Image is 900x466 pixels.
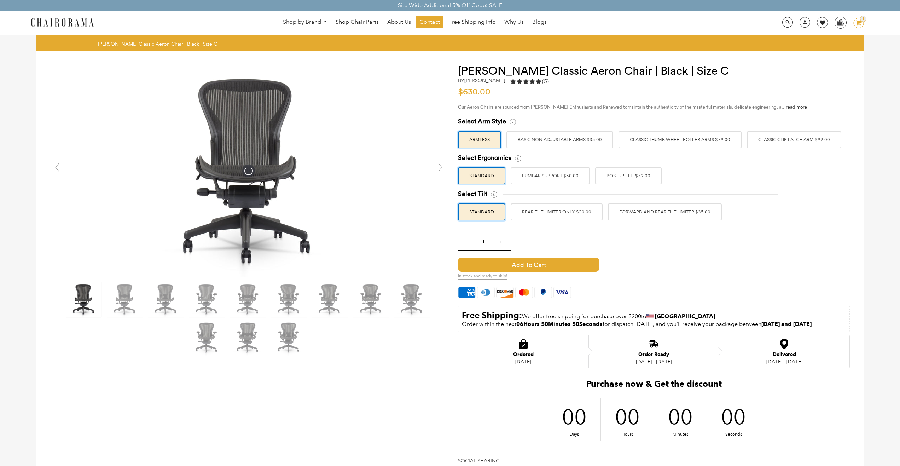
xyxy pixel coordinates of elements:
[786,105,807,109] a: read more
[107,282,143,317] img: Herman Miller Classic Aeron Chair | Black | Size C - chairorama
[394,282,430,317] img: Herman Miller Classic Aeron Chair | Black | Size C - chairorama
[569,432,580,437] div: Days
[627,105,807,109] span: maintain the authenticity of the masterful materials, delicate engineering, a...
[189,320,225,356] img: Herman Miller Classic Aeron Chair | Black | Size C - chairorama
[458,117,506,126] span: Select Arm Style
[462,321,846,328] p: Order within the next for dispatch [DATE], and you'll receive your package between
[312,282,348,317] img: Herman Miller Classic Aeron Chair | Black | Size C - chairorama
[675,403,686,431] div: 00
[458,233,475,250] input: -
[532,18,547,26] span: Blogs
[458,274,507,280] span: In stock and ready to ship!
[384,16,414,28] a: About Us
[387,18,411,26] span: About Us
[636,359,672,364] div: [DATE] - [DATE]
[462,310,846,321] p: to
[271,282,307,317] img: Herman Miller Classic Aeron Chair | Black | Size C - chairorama
[98,41,217,47] span: [PERSON_NAME] Classic Aeron Chair | Black | Size C
[458,258,732,272] button: Add to Cart
[27,17,98,29] img: chairorama
[835,17,846,28] img: WhatsApp_Image_2024-07-12_at_16.23.01.webp
[353,282,389,317] img: Herman Miller Classic Aeron Chair | Black | Size C - chairorama
[622,403,633,431] div: 00
[542,78,549,85] span: (5)
[492,233,509,250] input: +
[458,88,490,96] span: $630.00
[569,403,580,431] div: 00
[504,18,524,26] span: Why Us
[848,18,864,28] a: 1
[458,379,850,393] h2: Purchase now & Get the discount
[655,313,715,320] strong: [GEOGRAPHIC_DATA]
[608,203,722,220] label: FORWARD AND REAR TILT LIMITER $35.00
[458,458,850,464] h4: Social Sharing
[636,352,672,357] div: Order Ready
[458,154,511,162] span: Select Ergonomics
[336,18,379,26] span: Shop Chair Parts
[511,167,590,184] label: LUMBAR SUPPORT $50.00
[332,16,382,28] a: Shop Chair Parts
[445,16,499,28] a: Free Shipping Info
[464,77,505,84] a: [PERSON_NAME]
[511,203,603,220] label: REAR TILT LIMITER ONLY $20.00
[501,16,527,28] a: Why Us
[148,282,184,317] img: Herman Miller Classic Aeron Chair | Black | Size C - chairorama
[458,258,599,272] span: Add to Cart
[529,16,550,28] a: Blogs
[510,77,549,87] a: 5.0 rating (5 votes)
[766,352,802,357] div: Delivered
[860,16,866,22] div: 1
[506,131,613,148] label: BASIC NON ADJUSTABLE ARMS $35.00
[98,41,220,47] nav: breadcrumbs
[230,320,266,356] img: Herman Miller Classic Aeron Chair | Black | Size C - chairorama
[675,432,686,437] div: Minutes
[516,321,603,327] span: 06Hours 50Minutes 50Seconds
[619,131,742,148] label: Classic Thumb Wheel Roller Arms $79.00
[458,131,501,148] label: ARMLESS
[128,16,702,29] nav: DesktopNavigation
[728,432,739,437] div: Seconds
[510,77,549,85] div: 5.0 rating (5 votes)
[522,313,641,320] span: We offer free shipping for purchase over $200
[271,320,307,356] img: Herman Miller Classic Aeron Chair | Black | Size C - chairorama
[458,77,505,84] h2: by
[189,282,225,317] img: Herman Miller Classic Aeron Chair | Black | Size C - chairorama
[143,167,355,174] a: Herman Miller Classic Aeron Chair | Black | Size C - chairorama
[66,282,101,317] img: Herman Miller Classic Aeron Chair | Black | Size C - chairorama
[458,105,627,109] span: Our Aeron Chairs are sourced from [PERSON_NAME] Enthusiasts and Renewed to
[230,282,266,317] img: Herman Miller Classic Aeron Chair | Black | Size C - chairorama
[458,167,505,184] label: STANDARD
[513,359,534,364] div: [DATE]
[458,190,487,198] span: Select Tilt
[622,432,633,437] div: Hours
[143,65,355,277] img: Herman Miller Classic Aeron Chair | Black | Size C - chairorama
[448,18,496,26] span: Free Shipping Info
[458,203,505,220] label: STANDARD
[419,18,440,26] span: Contact
[728,403,739,431] div: 00
[766,359,802,364] div: [DATE] - [DATE]
[458,65,850,77] h1: [PERSON_NAME] Classic Aeron Chair | Black | Size C
[462,310,522,320] strong: Free Shipping:
[595,167,662,184] label: POSTURE FIT $79.00
[761,321,812,327] strong: [DATE] and [DATE]
[513,352,534,357] div: Ordered
[747,131,841,148] label: Classic Clip Latch Arm $99.00
[416,16,443,28] a: Contact
[279,17,331,28] a: Shop by Brand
